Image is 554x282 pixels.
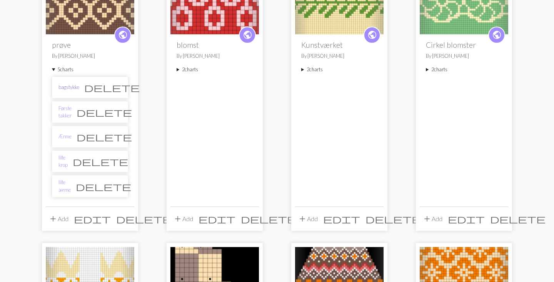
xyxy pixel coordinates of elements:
[298,213,307,224] span: add
[323,213,360,224] span: edit
[77,107,132,117] span: delete
[77,131,132,142] span: delete
[74,214,111,223] i: Edit
[426,66,502,73] summary: 2charts
[173,213,182,224] span: add
[73,156,128,167] span: delete
[196,211,238,226] button: Edit
[52,66,128,73] summary: 5charts
[72,129,137,144] button: Delete chart
[367,29,377,41] span: public
[422,213,432,224] span: add
[301,66,377,73] summary: 2charts
[492,29,502,41] span: public
[426,40,502,49] h2: Cirkel blomster
[448,214,485,223] i: Edit
[492,27,502,43] i: public
[241,213,296,224] span: delete
[177,66,253,73] summary: 2charts
[239,27,256,44] a: public
[177,52,253,60] p: By [PERSON_NAME]
[58,105,72,119] a: Første takker
[295,211,320,226] button: Add
[243,27,252,43] i: public
[79,80,145,95] button: Delete chart
[320,211,363,226] button: Edit
[487,211,548,226] button: Delete
[199,214,235,223] i: Edit
[76,181,131,192] span: delete
[177,40,253,49] h2: blomst
[445,211,487,226] button: Edit
[238,211,299,226] button: Delete
[426,52,502,60] p: By [PERSON_NAME]
[448,213,485,224] span: edit
[199,213,235,224] span: edit
[243,29,252,41] span: public
[367,27,377,43] i: public
[365,213,421,224] span: delete
[488,27,505,44] a: public
[301,40,377,49] h2: Kunstværket
[58,154,68,169] a: lille krop
[71,179,136,194] button: Delete chart
[364,27,380,44] a: public
[58,133,72,140] a: Ærme
[490,213,546,224] span: delete
[84,82,140,93] span: delete
[74,213,111,224] span: edit
[46,211,71,226] button: Add
[71,211,113,226] button: Edit
[58,84,79,91] a: bagstykke
[114,27,131,44] a: public
[118,29,128,41] span: public
[113,211,174,226] button: Delete
[118,27,128,43] i: public
[301,52,377,60] p: By [PERSON_NAME]
[58,179,71,193] a: lille ærme
[52,52,128,60] p: By [PERSON_NAME]
[72,105,137,119] button: Delete chart
[68,154,133,169] button: Delete chart
[323,214,360,223] i: Edit
[363,211,424,226] button: Delete
[420,211,445,226] button: Add
[52,40,128,49] h2: prøve
[116,213,172,224] span: delete
[170,211,196,226] button: Add
[48,213,58,224] span: add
